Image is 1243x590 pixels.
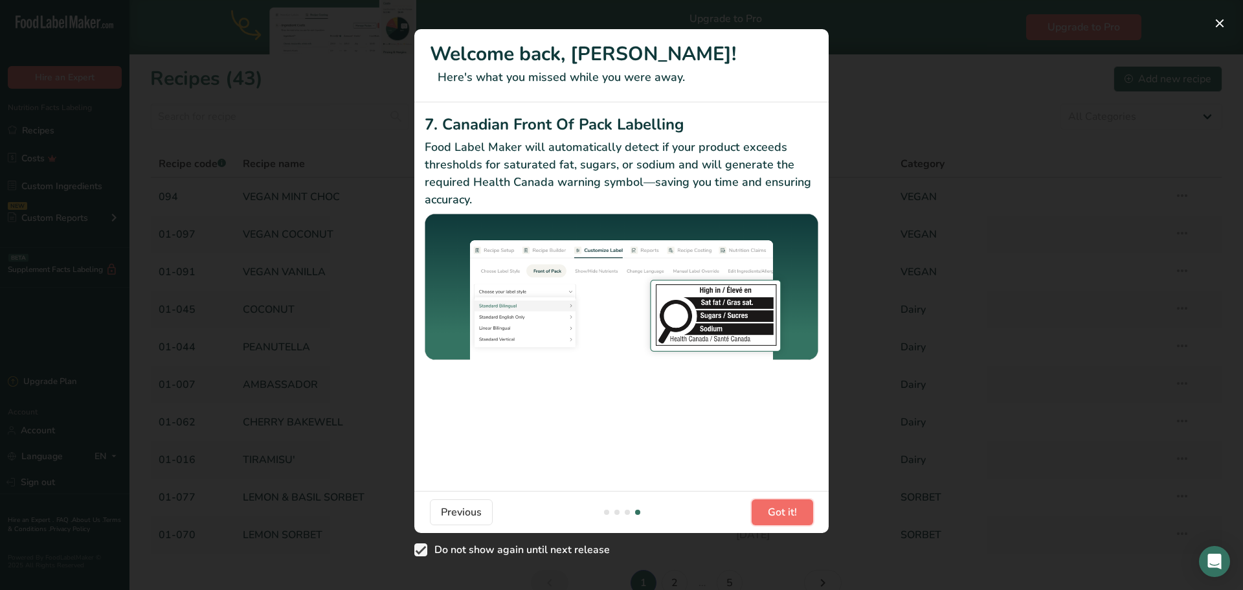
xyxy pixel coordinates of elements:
span: Previous [441,505,482,520]
h1: Welcome back, [PERSON_NAME]! [430,40,813,69]
button: Got it! [752,499,813,525]
span: Got it! [768,505,797,520]
p: Food Label Maker will automatically detect if your product exceeds thresholds for saturated fat, ... [425,139,818,209]
p: Here's what you missed while you were away. [430,69,813,86]
h2: 7. Canadian Front Of Pack Labelling [425,113,818,136]
span: Do not show again until next release [427,543,610,556]
img: Canadian Front Of Pack Labelling [425,214,818,362]
button: Previous [430,499,493,525]
div: Open Intercom Messenger [1199,546,1230,577]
